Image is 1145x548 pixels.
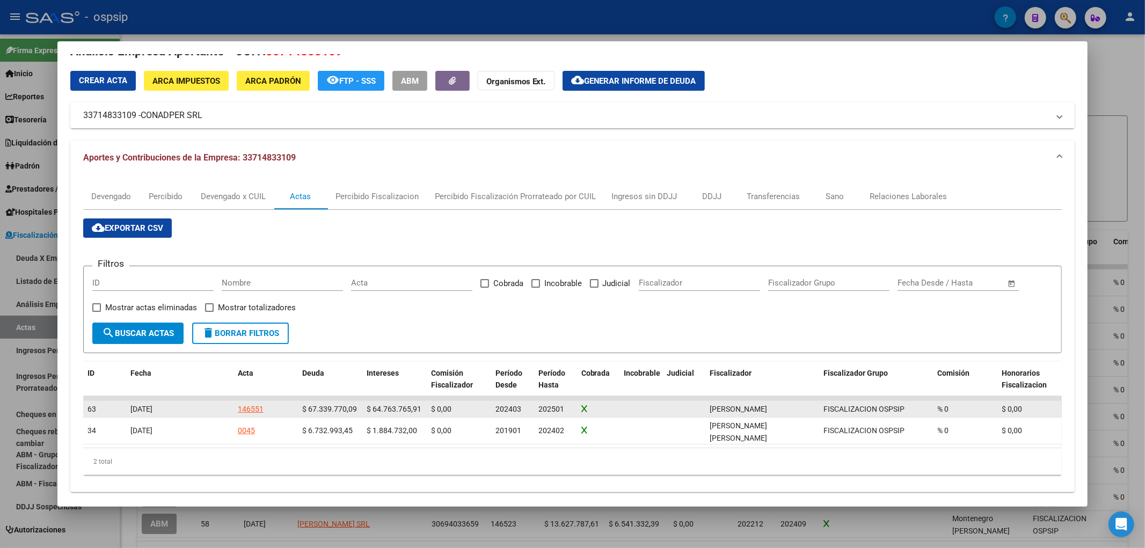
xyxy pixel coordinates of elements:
span: FISCALIZACION OSPSIP [824,426,905,435]
div: Percibido Fiscalización Prorrateado por CUIL [435,191,596,202]
button: ARCA Padrón [237,71,310,91]
div: Aportes y Contribuciones de la Empresa: 33714833109 [70,175,1075,493]
span: % 0 [938,426,949,435]
span: Comisión Fiscalizador [431,369,473,390]
span: 34 [87,426,96,435]
mat-icon: delete [202,326,215,339]
div: Percibido [149,191,183,202]
span: Período Hasta [538,369,565,390]
span: FTP - SSS [339,76,376,86]
datatable-header-cell: Deuda [298,362,362,397]
datatable-header-cell: Período Desde [491,362,534,397]
input: Fecha fin [951,278,1003,288]
span: Judicial [603,277,631,290]
datatable-header-cell: Período Hasta [534,362,577,397]
div: Open Intercom Messenger [1108,512,1134,537]
span: Mostrar totalizadores [218,301,296,314]
span: 63 [87,405,96,413]
span: Aportes y Contribuciones de la Empresa: 33714833109 [83,152,296,163]
datatable-header-cell: Fecha [126,362,234,397]
button: Borrar Filtros [192,323,289,344]
span: Borrar Filtros [202,328,279,338]
button: Buscar Actas [92,323,184,344]
div: DDJJ [703,191,722,202]
span: Fiscalizador [710,369,752,377]
span: Incobrable [624,369,661,377]
datatable-header-cell: Comisión Fiscalizador [427,362,491,397]
span: 201901 [495,426,521,435]
span: Fecha [130,369,151,377]
datatable-header-cell: Acta [234,362,298,397]
span: zoroza nadia Estefania [710,421,768,442]
span: FISCALIZACION OSPSIP [824,405,905,413]
datatable-header-cell: Comisión [933,362,998,397]
span: Buscar Actas [102,328,174,338]
span: $ 64.763.765,91 [367,405,421,413]
span: 202402 [538,426,564,435]
button: Organismos Ext. [478,71,555,91]
span: Generar informe de deuda [584,76,696,86]
datatable-header-cell: Cobrada [577,362,620,397]
mat-expansion-panel-header: 33714833109 -CONADPER SRL [70,103,1075,128]
span: 202403 [495,405,521,413]
span: Incobrable [544,277,582,290]
span: Cobrada [493,277,523,290]
span: $ 0,00 [1002,426,1023,435]
button: Exportar CSV [83,218,172,238]
mat-icon: remove_red_eye [326,74,339,86]
span: Comisión [938,369,970,377]
span: $ 0,00 [1002,405,1023,413]
span: CONADPER SRL [141,109,202,122]
div: Transferencias [747,191,800,202]
div: Relaciones Laborales [870,191,947,202]
span: Fiscalizador Grupo [824,369,888,377]
span: Thompson Adrian [710,405,768,413]
datatable-header-cell: Honorarios Fiscalizacion [998,362,1062,397]
h3: Filtros [92,258,129,269]
span: Exportar CSV [92,223,163,233]
button: Generar informe de deuda [563,71,705,91]
span: Intereses [367,369,399,377]
mat-icon: cloud_download [92,221,105,234]
button: ABM [392,71,427,91]
span: [DATE] [130,426,152,435]
mat-panel-title: 33714833109 - [83,109,1049,122]
datatable-header-cell: Judicial [663,362,706,397]
div: Percibido Fiscalizacion [336,191,419,202]
span: Cobrada [581,369,610,377]
div: Devengado [91,191,131,202]
div: 0045 [238,425,255,437]
button: FTP - SSS [318,71,384,91]
span: Período Desde [495,369,522,390]
strong: Organismos Ext. [486,77,546,86]
span: [DATE] [130,405,152,413]
span: Judicial [667,369,695,377]
mat-icon: search [102,326,115,339]
datatable-header-cell: ID [83,362,126,397]
span: ABM [401,76,419,86]
button: Open calendar [1005,277,1018,290]
button: ARCA Impuestos [144,71,229,91]
div: Ingresos sin DDJJ [612,191,677,202]
mat-icon: cloud_download [571,74,584,86]
span: % 0 [938,405,949,413]
span: $ 1.884.732,00 [367,426,417,435]
div: Devengado x CUIL [201,191,266,202]
span: Acta [238,369,253,377]
span: $ 67.339.770,09 [302,405,357,413]
datatable-header-cell: Fiscalizador [706,362,820,397]
span: Crear Acta [79,76,127,85]
input: Fecha inicio [898,278,941,288]
button: Crear Acta [70,71,136,91]
datatable-header-cell: Intereses [362,362,427,397]
span: Honorarios Fiscalizacion [1002,369,1047,390]
div: 2 total [83,448,1062,475]
span: $ 0,00 [431,405,451,413]
mat-expansion-panel-header: Aportes y Contribuciones de la Empresa: 33714833109 [70,141,1075,175]
datatable-header-cell: Fiscalizador Grupo [820,362,933,397]
div: Actas [290,191,311,202]
span: ARCA Padrón [245,76,301,86]
span: $ 0,00 [431,426,451,435]
span: 202501 [538,405,564,413]
span: ARCA Impuestos [152,76,220,86]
